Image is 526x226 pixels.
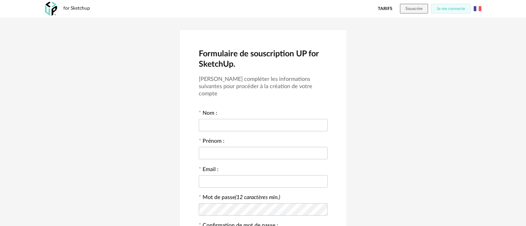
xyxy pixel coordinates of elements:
[405,7,422,11] span: Souscrire
[474,5,481,12] img: fr
[199,139,224,145] label: Prénom :
[199,167,219,174] label: Email :
[63,6,90,12] div: for Sketchup
[431,4,471,13] button: Je me connecte
[199,111,217,117] label: Nom :
[199,76,328,97] h3: [PERSON_NAME] compléter les informations suivantes pour procéder à la création de votre compte
[378,4,392,13] a: Tarifs
[235,195,280,200] i: (12 caractères min.)
[400,4,428,13] button: Souscrire
[199,49,328,70] h2: Formulaire de souscription UP for SketchUp.
[45,2,57,16] img: OXP
[437,7,465,11] span: Je me connecte
[203,195,280,200] label: Mot de passe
